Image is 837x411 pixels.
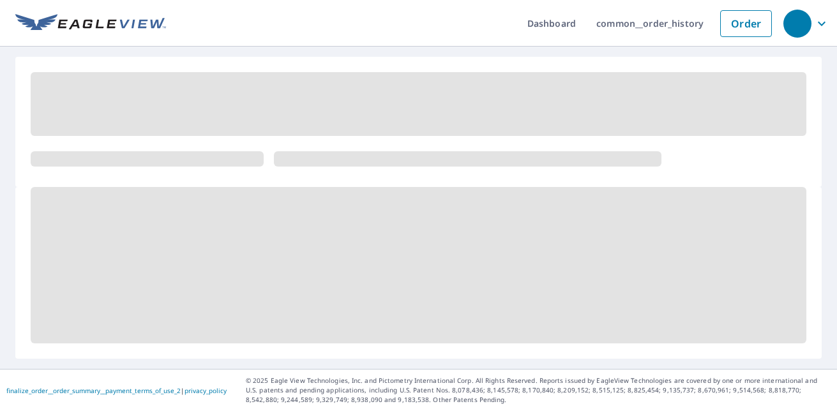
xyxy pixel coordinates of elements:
[185,386,227,395] a: privacy_policy
[6,387,227,394] p: |
[246,376,831,405] p: © 2025 Eagle View Technologies, Inc. and Pictometry International Corp. All Rights Reserved. Repo...
[6,386,181,395] a: finalize_order__order_summary__payment_terms_of_use_2
[720,10,772,37] a: Order
[15,14,166,33] img: EV Logo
